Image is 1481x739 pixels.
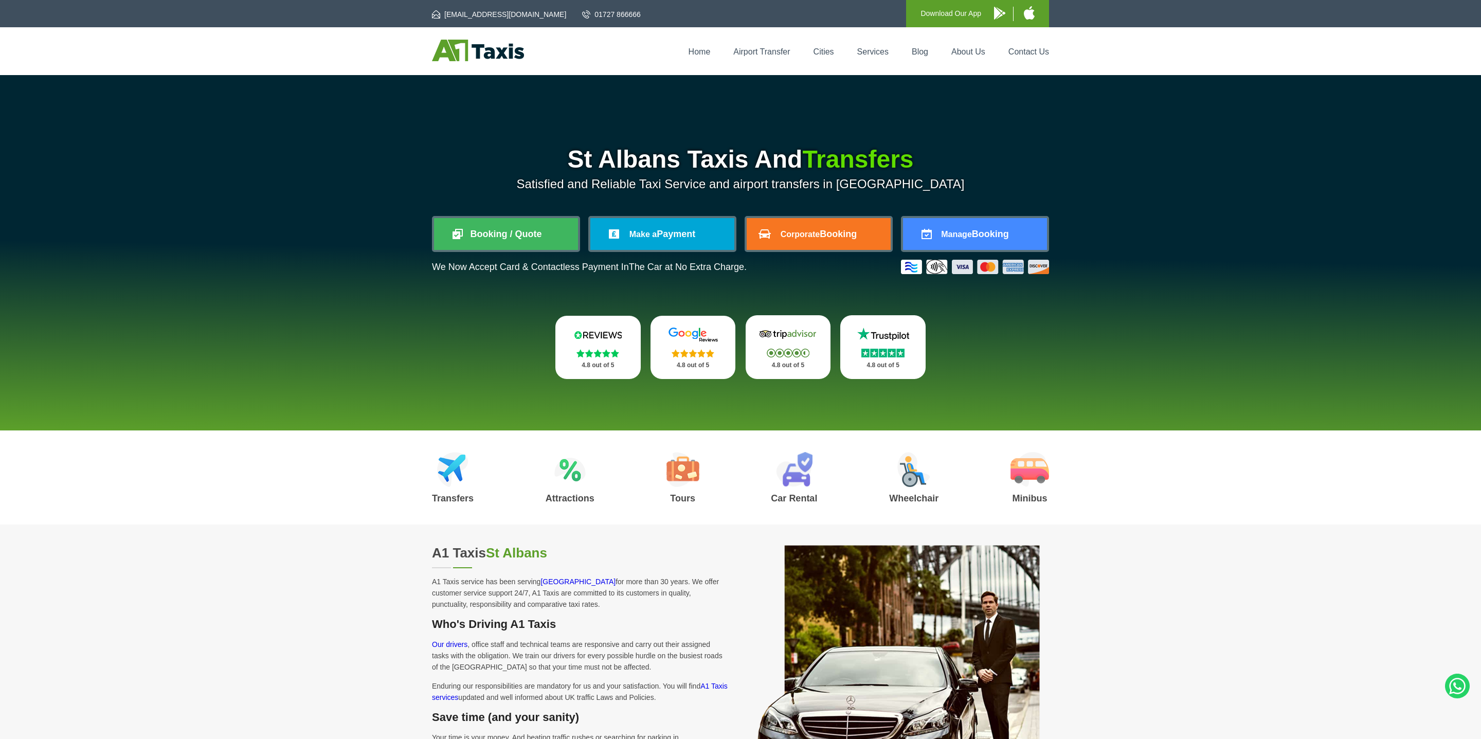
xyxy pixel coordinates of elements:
[857,47,889,56] a: Services
[1024,6,1035,20] img: A1 Taxis iPhone App
[432,640,467,648] a: Our drivers
[840,315,926,379] a: Trustpilot Stars 4.8 out of 5
[662,327,724,343] img: Google
[432,680,728,703] p: Enduring our responsibilities are mandatory for us and your satisfaction. You will find updated a...
[432,494,474,503] h3: Transfers
[432,40,524,61] img: A1 Taxis St Albans LTD
[582,9,641,20] a: 01727 866666
[554,452,586,487] img: Attractions
[757,327,819,342] img: Tripadvisor
[1008,47,1049,56] a: Contact Us
[781,230,820,239] span: Corporate
[432,545,728,561] h2: A1 Taxis
[432,9,566,20] a: [EMAIL_ADDRESS][DOMAIN_NAME]
[852,327,914,342] img: Trustpilot
[432,147,1049,172] h1: St Albans Taxis And
[590,218,734,250] a: Make aPayment
[747,218,891,250] a: CorporateBooking
[994,7,1005,20] img: A1 Taxis Android App
[666,494,699,503] h3: Tours
[666,452,699,487] img: Tours
[432,262,747,273] p: We Now Accept Card & Contactless Payment In
[629,262,747,272] span: The Car at No Extra Charge.
[733,47,790,56] a: Airport Transfer
[672,349,714,357] img: Stars
[746,315,831,379] a: Tripadvisor Stars 4.8 out of 5
[951,47,985,56] a: About Us
[767,349,809,357] img: Stars
[1010,494,1049,503] h3: Minibus
[941,230,972,239] span: Manage
[432,639,728,673] p: , office staff and technical teams are responsive and carry out their assigned tasks with the obl...
[912,47,928,56] a: Blog
[776,452,812,487] img: Car Rental
[432,711,728,724] h3: Save time (and your sanity)
[901,260,1049,274] img: Credit And Debit Cards
[576,349,619,357] img: Stars
[629,230,657,239] span: Make a
[432,177,1049,191] p: Satisfied and Reliable Taxi Service and airport transfers in [GEOGRAPHIC_DATA]
[486,545,547,561] span: St Albans
[437,452,468,487] img: Airport Transfers
[757,359,820,372] p: 4.8 out of 5
[903,218,1047,250] a: ManageBooking
[861,349,905,357] img: Stars
[432,618,728,631] h3: Who's Driving A1 Taxis
[567,359,629,372] p: 4.8 out of 5
[814,47,834,56] a: Cities
[434,218,578,250] a: Booking / Quote
[802,146,913,173] span: Transfers
[567,327,629,343] img: Reviews.io
[540,578,616,586] a: [GEOGRAPHIC_DATA]
[920,7,981,20] p: Download Our App
[897,452,930,487] img: Wheelchair
[432,576,728,610] p: A1 Taxis service has been serving for more than 30 years. We offer customer service support 24/7,...
[689,47,711,56] a: Home
[555,316,641,379] a: Reviews.io Stars 4.8 out of 5
[1010,452,1049,487] img: Minibus
[771,494,817,503] h3: Car Rental
[546,494,594,503] h3: Attractions
[651,316,736,379] a: Google Stars 4.8 out of 5
[662,359,725,372] p: 4.8 out of 5
[889,494,938,503] h3: Wheelchair
[852,359,914,372] p: 4.8 out of 5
